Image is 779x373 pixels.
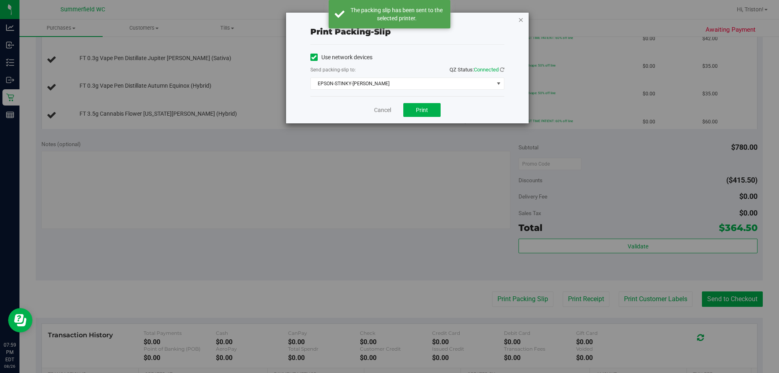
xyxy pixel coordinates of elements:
[450,67,504,73] span: QZ Status:
[310,27,391,37] span: Print packing-slip
[310,53,372,62] label: Use network devices
[374,106,391,114] a: Cancel
[310,66,356,73] label: Send packing-slip to:
[416,107,428,113] span: Print
[311,78,494,89] span: EPSON-STINKY-[PERSON_NAME]
[8,308,32,332] iframe: Resource center
[493,78,504,89] span: select
[403,103,441,117] button: Print
[474,67,499,73] span: Connected
[349,6,444,22] div: The packing slip has been sent to the selected printer.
